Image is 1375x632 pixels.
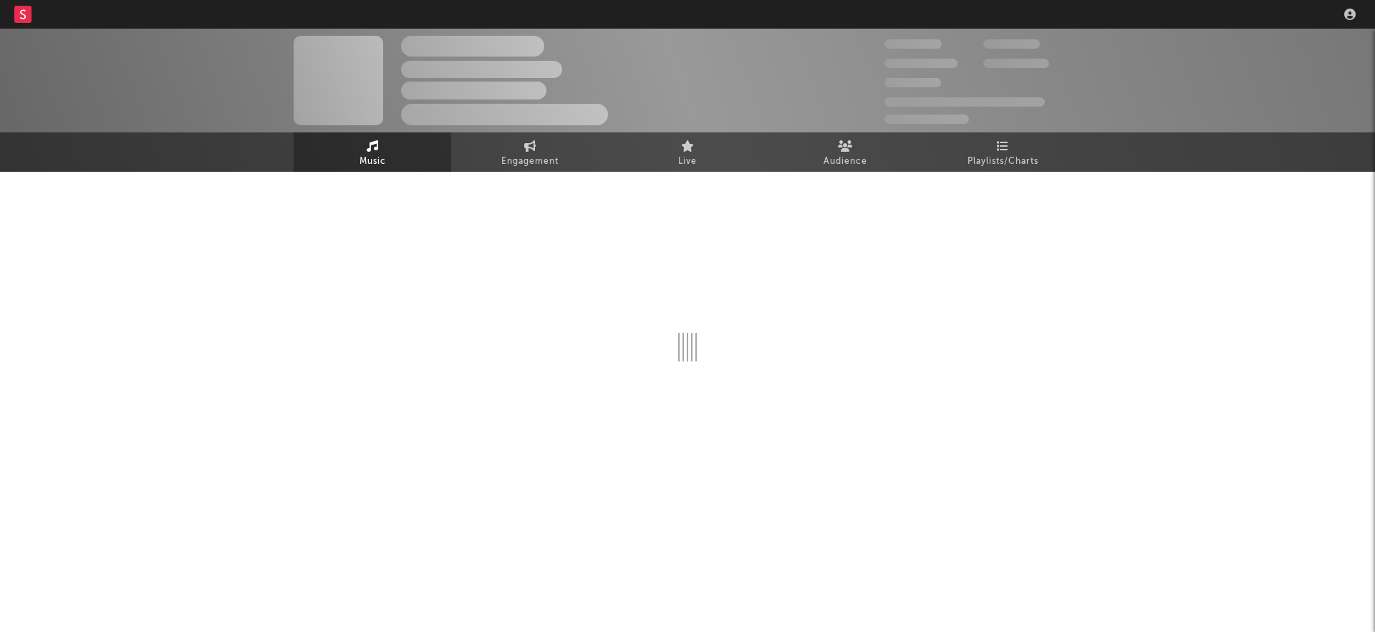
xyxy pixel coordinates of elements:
span: Audience [824,153,867,170]
span: 100,000 [884,78,941,87]
span: Music [360,153,386,170]
span: 50,000,000 Monthly Listeners [884,97,1045,107]
span: 50,000,000 [884,59,957,68]
a: Live [609,132,766,172]
a: Playlists/Charts [924,132,1081,172]
span: Engagement [501,153,559,170]
span: 1,000,000 [983,59,1049,68]
a: Engagement [451,132,609,172]
span: Jump Score: 85.0 [884,115,969,124]
span: Live [678,153,697,170]
span: 300,000 [884,39,942,49]
a: Audience [766,132,924,172]
span: Playlists/Charts [968,153,1038,170]
a: Music [294,132,451,172]
span: 100,000 [983,39,1040,49]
